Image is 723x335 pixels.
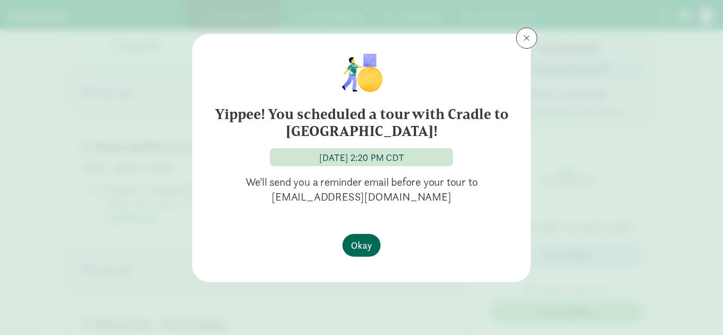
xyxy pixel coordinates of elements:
[335,51,388,93] img: illustration-child1.png
[209,175,514,204] p: We'll send you a reminder email before your tour to [EMAIL_ADDRESS][DOMAIN_NAME]
[342,234,381,257] button: Okay
[213,106,510,140] h6: Yippee! You scheduled a tour with Cradle to [GEOGRAPHIC_DATA]!
[351,238,372,252] span: Okay
[319,150,404,165] div: [DATE] 2:20 PM CDT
